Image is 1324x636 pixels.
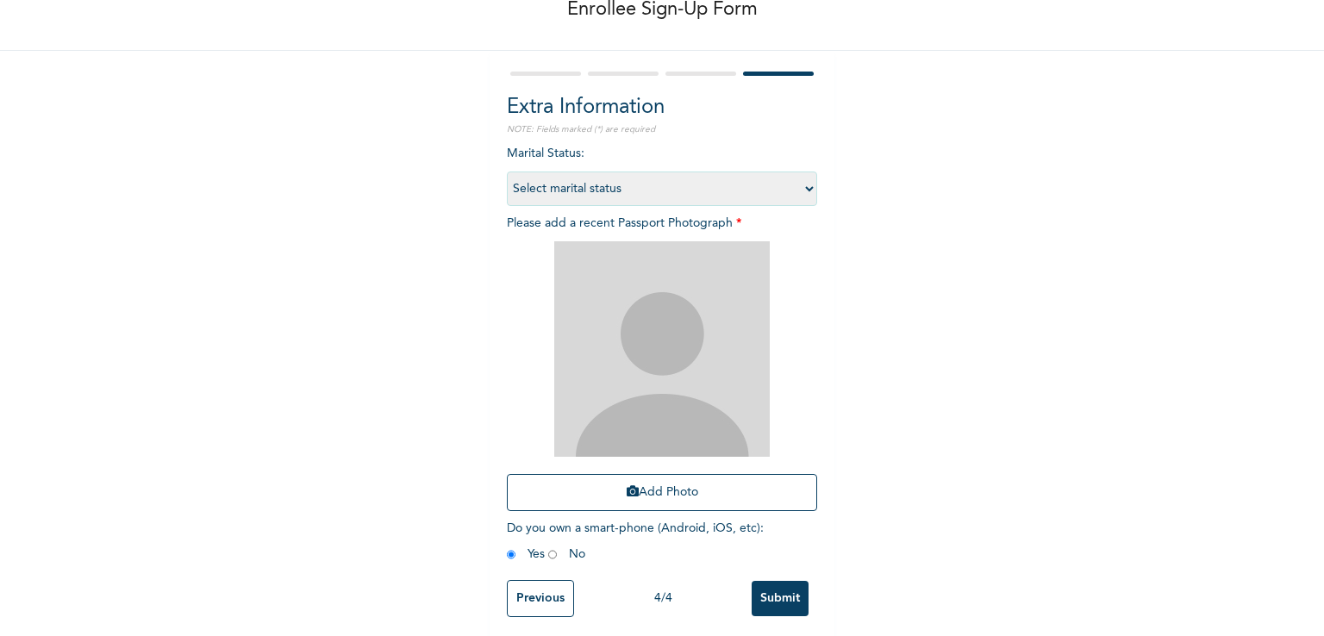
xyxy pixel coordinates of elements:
[507,474,817,511] button: Add Photo
[507,123,817,136] p: NOTE: Fields marked (*) are required
[507,147,817,195] span: Marital Status :
[507,522,764,560] span: Do you own a smart-phone (Android, iOS, etc) : Yes No
[507,92,817,123] h2: Extra Information
[554,241,770,457] img: Crop
[507,217,817,520] span: Please add a recent Passport Photograph
[507,580,574,617] input: Previous
[574,589,752,608] div: 4 / 4
[752,581,809,616] input: Submit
